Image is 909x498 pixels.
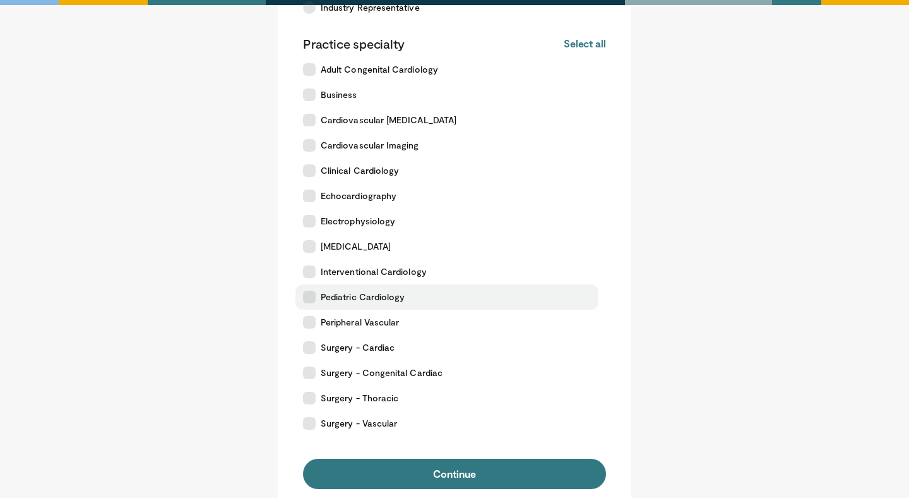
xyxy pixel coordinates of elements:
[321,367,443,379] span: Surgery - Congenital Cardiac
[564,37,606,51] button: Select all
[321,139,419,152] span: Cardiovascular Imaging
[321,316,399,329] span: Peripheral Vascular
[321,114,456,126] span: Cardiovascular [MEDICAL_DATA]
[321,164,399,177] span: Clinical Cardiology
[321,392,398,404] span: Surgery - Thoracic
[321,63,438,76] span: Adult Congenital Cardiology
[321,291,405,303] span: Pediatric Cardiology
[321,190,396,202] span: Echocardiography
[321,88,357,101] span: Business
[321,1,420,14] span: Industry Representative
[303,459,606,489] button: Continue
[303,35,404,52] p: Practice specialty
[321,265,427,278] span: Interventional Cardiology
[321,215,395,228] span: Electrophysiology
[321,240,391,253] span: [MEDICAL_DATA]
[321,417,397,430] span: Surgery - Vascular
[321,341,395,354] span: Surgery - Cardiac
